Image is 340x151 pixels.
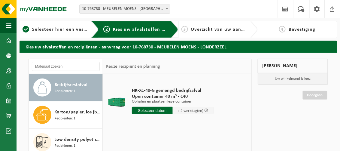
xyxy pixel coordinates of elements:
[32,62,100,71] input: Materiaal zoeken
[32,27,97,32] span: Selecteer hier een vestiging
[103,59,163,74] div: Keuze recipiënt en planning
[303,91,327,100] a: Doorgaan
[54,116,75,122] span: Recipiënten: 1
[80,5,170,13] span: 10-768730 - MEUBELEN MOENS - LONDERZEEL
[29,74,103,101] button: Bedrijfsrestafval Recipiënten: 1
[289,27,315,32] span: Bevestiging
[132,100,214,104] p: Ophalen en plaatsen lege container
[103,26,110,32] span: 2
[132,94,214,100] span: Open container 40 m³ - C40
[79,5,170,14] span: 10-768730 - MEUBELEN MOENS - LONDERZEEL
[258,73,328,85] p: Uw winkelmand is leeg
[258,59,328,73] div: [PERSON_NAME]
[54,81,87,88] span: Bedrijfsrestafval
[54,109,101,116] span: Karton/papier, los (bedrijven)
[54,136,101,143] span: Low density polyethyleen (LDPE) folie, los, gekleurd
[54,88,75,94] span: Recipiënten: 1
[181,26,188,32] span: 3
[132,107,173,114] input: Selecteer datum
[29,101,103,129] button: Karton/papier, los (bedrijven) Recipiënten: 1
[178,109,203,113] span: + 2 werkdag(en)
[113,27,196,32] span: Kies uw afvalstoffen en recipiënten
[20,41,337,52] h2: Kies uw afvalstoffen en recipiënten - aanvraag voor 10-768730 - MEUBELEN MOENS - LONDERZEEL
[191,27,254,32] span: Overzicht van uw aanvraag
[279,26,286,32] span: 4
[132,88,214,94] span: HK-XC-40-G gemengd bedrijfsafval
[23,26,29,32] span: 1
[54,143,75,149] span: Recipiënten: 1
[23,26,87,33] a: 1Selecteer hier een vestiging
